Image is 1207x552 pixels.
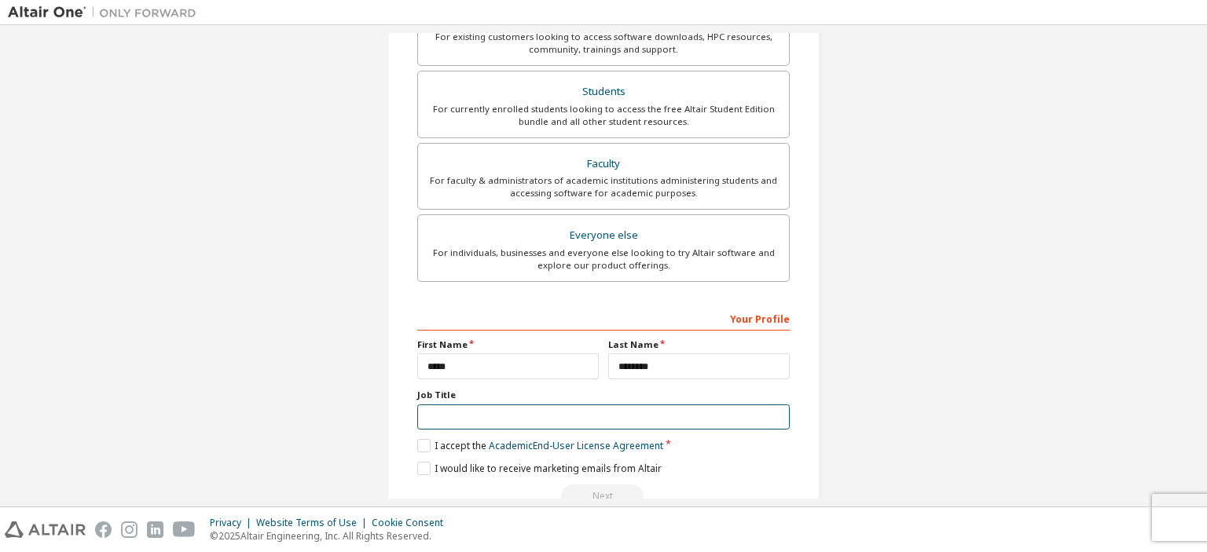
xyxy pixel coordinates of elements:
img: facebook.svg [95,521,112,538]
label: I accept the [417,439,663,452]
div: Your Profile [417,305,790,331]
label: I would like to receive marketing emails from Altair [417,462,662,475]
div: Website Terms of Use [256,517,372,529]
div: Read and acccept EULA to continue [417,484,790,508]
label: First Name [417,338,599,351]
div: Students [427,81,780,103]
div: For existing customers looking to access software downloads, HPC resources, community, trainings ... [427,31,780,56]
a: Academic End-User License Agreement [489,439,663,452]
label: Job Title [417,389,790,401]
div: For currently enrolled students looking to access the free Altair Student Edition bundle and all ... [427,103,780,128]
div: For faculty & administrators of academic institutions administering students and accessing softwa... [427,174,780,199]
img: Altair One [8,5,204,20]
div: For individuals, businesses and everyone else looking to try Altair software and explore our prod... [427,247,780,272]
label: Last Name [608,338,790,351]
img: linkedin.svg [147,521,163,538]
div: Everyone else [427,225,780,247]
div: Privacy [210,517,256,529]
img: altair_logo.svg [5,521,86,538]
img: instagram.svg [121,521,138,538]
p: © 2025 Altair Engineering, Inc. All Rights Reserved. [210,529,453,543]
img: youtube.svg [173,521,196,538]
div: Faculty [427,153,780,175]
div: Cookie Consent [372,517,453,529]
